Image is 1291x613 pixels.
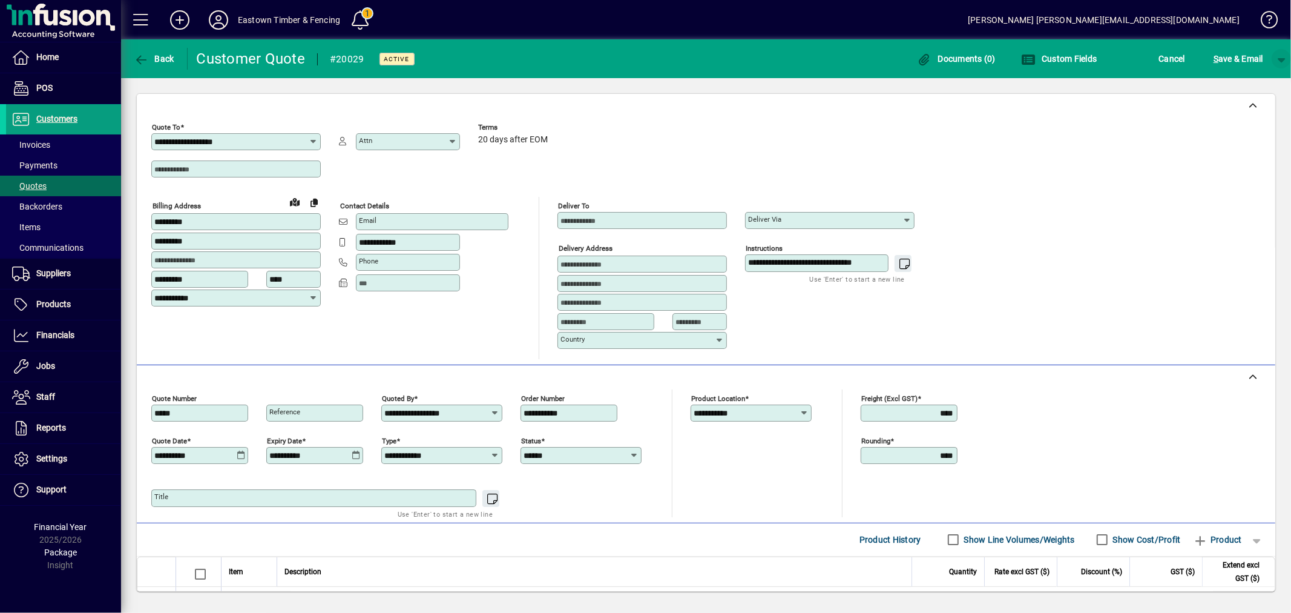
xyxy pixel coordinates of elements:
[558,202,590,210] mat-label: Deliver To
[398,507,493,521] mat-hint: Use 'Enter' to start a new line
[6,42,121,73] a: Home
[1187,529,1248,551] button: Product
[36,361,55,371] span: Jobs
[6,259,121,289] a: Suppliers
[6,290,121,320] a: Products
[6,155,121,176] a: Payments
[36,330,74,340] span: Financials
[560,335,585,343] mat-label: Country
[359,257,378,265] mat-label: Phone
[6,134,121,155] a: Invoices
[1156,48,1189,70] button: Cancel
[691,394,745,402] mat-label: Product location
[1252,2,1276,42] a: Knowledge Base
[36,52,59,62] span: Home
[36,114,77,124] span: Customers
[1214,54,1218,64] span: S
[121,48,188,70] app-page-header-button: Back
[36,83,53,93] span: POS
[12,243,84,253] span: Communications
[199,9,238,31] button: Profile
[1018,48,1100,70] button: Custom Fields
[6,196,121,217] a: Backorders
[962,534,1075,546] label: Show Line Volumes/Weights
[6,237,121,258] a: Communications
[359,136,372,145] mat-label: Attn
[859,530,921,549] span: Product History
[131,48,177,70] button: Back
[359,216,376,225] mat-label: Email
[6,413,121,443] a: Reports
[267,436,302,445] mat-label: Expiry date
[36,423,66,432] span: Reports
[6,176,121,196] a: Quotes
[12,222,41,232] span: Items
[810,272,905,286] mat-hint: Use 'Enter' to start a new line
[152,123,180,131] mat-label: Quote To
[994,565,1050,578] span: Rate excl GST ($)
[6,444,121,474] a: Settings
[36,485,67,494] span: Support
[152,394,197,402] mat-label: Quote number
[284,565,321,578] span: Description
[384,55,410,63] span: Active
[12,181,47,191] span: Quotes
[36,454,67,463] span: Settings
[304,193,324,212] button: Copy to Delivery address
[229,565,243,578] span: Item
[36,392,55,402] span: Staff
[36,268,71,278] span: Suppliers
[1214,49,1263,68] span: ave & Email
[521,436,541,445] mat-label: Status
[330,50,364,69] div: #20029
[1171,565,1195,578] span: GST ($)
[855,529,926,551] button: Product History
[382,436,396,445] mat-label: Type
[861,436,890,445] mat-label: Rounding
[285,192,304,211] a: View on map
[12,202,62,211] span: Backorders
[861,394,918,402] mat-label: Freight (excl GST)
[269,408,300,416] mat-label: Reference
[478,135,548,145] span: 20 days after EOM
[36,299,71,309] span: Products
[6,382,121,413] a: Staff
[478,124,551,131] span: Terms
[44,548,77,557] span: Package
[914,48,999,70] button: Documents (0)
[6,351,121,382] a: Jobs
[1081,565,1122,578] span: Discount (%)
[746,244,783,253] mat-label: Instructions
[917,54,996,64] span: Documents (0)
[1210,558,1260,585] span: Extend excl GST ($)
[238,10,340,30] div: Eastown Timber & Fencing
[1111,534,1181,546] label: Show Cost/Profit
[1021,54,1097,64] span: Custom Fields
[134,54,174,64] span: Back
[6,73,121,104] a: POS
[197,49,306,68] div: Customer Quote
[521,394,565,402] mat-label: Order number
[6,475,121,505] a: Support
[6,320,121,351] a: Financials
[160,9,199,31] button: Add
[968,10,1240,30] div: [PERSON_NAME] [PERSON_NAME][EMAIL_ADDRESS][DOMAIN_NAME]
[154,492,168,501] mat-label: Title
[748,215,781,224] mat-label: Deliver via
[12,140,50,150] span: Invoices
[6,217,121,237] a: Items
[152,436,187,445] mat-label: Quote date
[1207,48,1269,70] button: Save & Email
[949,565,977,578] span: Quantity
[382,394,414,402] mat-label: Quoted by
[34,522,87,532] span: Financial Year
[12,161,57,170] span: Payments
[1159,49,1186,68] span: Cancel
[1193,530,1242,549] span: Product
